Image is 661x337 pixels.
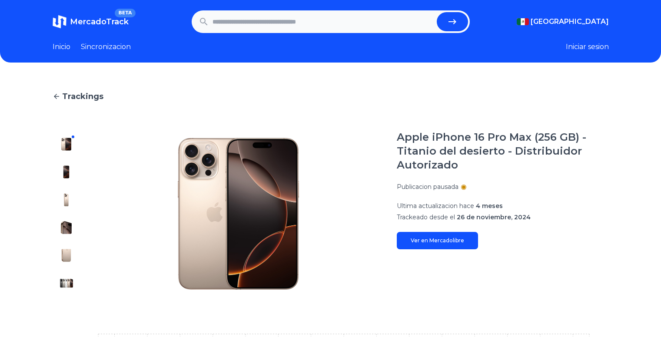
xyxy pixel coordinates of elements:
span: BETA [115,9,135,17]
span: Trackings [62,90,103,102]
img: MercadoTrack [53,15,66,29]
button: Iniciar sesion [566,42,609,52]
span: [GEOGRAPHIC_DATA] [531,17,609,27]
img: Apple iPhone 16 Pro Max (256 GB) - Titanio del desierto - Distribuidor Autorizado [60,193,73,207]
span: Ultima actualizacion hace [397,202,474,210]
img: Apple iPhone 16 Pro Max (256 GB) - Titanio del desierto - Distribuidor Autorizado [60,276,73,290]
a: Ver en Mercadolibre [397,232,478,249]
button: [GEOGRAPHIC_DATA] [517,17,609,27]
a: MercadoTrackBETA [53,15,129,29]
img: Apple iPhone 16 Pro Max (256 GB) - Titanio del desierto - Distribuidor Autorizado [60,248,73,262]
h1: Apple iPhone 16 Pro Max (256 GB) - Titanio del desierto - Distribuidor Autorizado [397,130,609,172]
a: Trackings [53,90,609,102]
a: Inicio [53,42,70,52]
span: Trackeado desde el [397,213,455,221]
span: MercadoTrack [70,17,129,26]
a: Sincronizacion [81,42,131,52]
img: Apple iPhone 16 Pro Max (256 GB) - Titanio del desierto - Distribuidor Autorizado [60,221,73,235]
span: 4 meses [476,202,503,210]
img: Apple iPhone 16 Pro Max (256 GB) - Titanio del desierto - Distribuidor Autorizado [60,137,73,151]
span: 26 de noviembre, 2024 [457,213,531,221]
img: Apple iPhone 16 Pro Max (256 GB) - Titanio del desierto - Distribuidor Autorizado [60,165,73,179]
img: Apple iPhone 16 Pro Max (256 GB) - Titanio del desierto - Distribuidor Autorizado [98,130,379,297]
img: Mexico [517,18,529,25]
p: Publicacion pausada [397,182,458,191]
